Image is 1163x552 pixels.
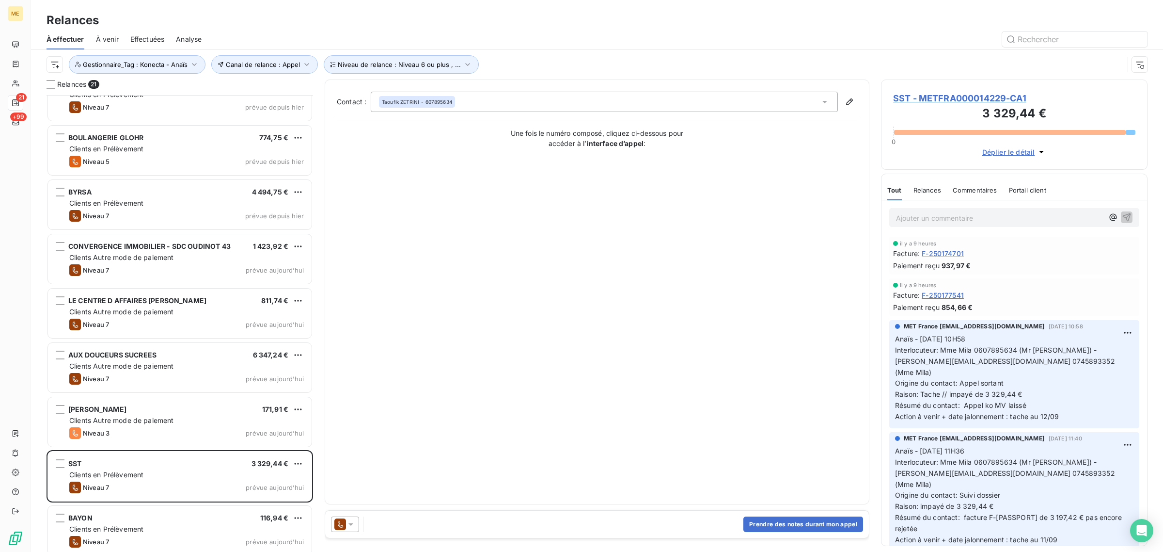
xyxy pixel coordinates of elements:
span: CONVERGENCE IMMOBILIER - SDC OUDINOT 43 [68,242,231,250]
span: Facture : [893,290,920,300]
span: 171,91 € [262,405,288,413]
div: Open Intercom Messenger [1130,519,1153,542]
button: Gestionnaire_Tag : Konecta - Anaïs [69,55,205,74]
span: Niveau 7 [83,484,109,491]
span: Clients Autre mode de paiement [69,416,174,424]
span: Portail client [1009,186,1046,194]
span: Niveau de relance : Niveau 6 ou plus , ... [338,61,461,68]
h3: 3 329,44 € [893,105,1135,124]
span: F-250174701 [922,248,964,259]
span: Anaïs - [DATE] 11H36 [895,447,964,455]
button: Déplier le détail [979,146,1050,158]
h3: Relances [47,12,99,29]
span: Clients en Prélèvement [69,471,143,479]
span: Paiement reçu [893,302,940,312]
label: Contact : [337,97,371,107]
span: prévue aujourd’hui [246,484,304,491]
span: Niveau 7 [83,212,109,220]
span: Déplier le détail [982,147,1035,157]
span: BOULANGERIE GLOHR [68,133,144,142]
span: MET France [EMAIL_ADDRESS][DOMAIN_NAME] [904,322,1045,331]
span: prévue aujourd’hui [246,375,304,383]
span: À effectuer [47,34,84,44]
span: 3 329,44 € [251,459,289,468]
span: Relances [913,186,941,194]
span: Clients Autre mode de paiement [69,362,174,370]
span: Commentaires [953,186,997,194]
span: Niveau 7 [83,103,109,111]
span: LE CENTRE D AFFAIRES [PERSON_NAME] [68,296,206,305]
span: Origine du contact: Suivi dossier [895,491,1000,499]
span: Niveau 7 [83,538,109,546]
span: SST - METFRA000014229-CA1 [893,92,1135,105]
span: Gestionnaire_Tag : Konecta - Anaïs [83,61,188,68]
span: prévue aujourd’hui [246,321,304,328]
span: Clients Autre mode de paiement [69,253,174,261]
span: Clients Autre mode de paiement [69,308,174,316]
button: Prendre des notes durant mon appel [743,517,863,532]
div: ME [8,6,23,21]
span: SST [68,459,81,468]
span: Relances [57,80,86,89]
span: Action à venir + date jalonnement : tache au 12/09 [895,412,1059,421]
span: [PERSON_NAME] [68,405,126,413]
button: Canal de relance : Appel [211,55,318,74]
span: 21 [88,80,99,89]
span: Niveau 3 [83,429,110,437]
p: Une fois le numéro composé, cliquez ci-dessous pour accéder à l’ : [500,128,694,148]
span: Anaïs - [DATE] 10H58 [895,335,965,343]
input: Rechercher [1002,32,1147,47]
span: Clients en Prélèvement [69,199,143,207]
span: Clients en Prélèvement [69,145,143,153]
strong: interface d’appel [587,139,644,147]
span: À venir [96,34,119,44]
span: +99 [10,113,27,121]
span: 937,97 € [942,260,971,271]
span: 854,66 € [942,302,973,312]
span: MET France [EMAIL_ADDRESS][DOMAIN_NAME] [904,434,1045,443]
span: Facture : [893,248,920,259]
button: Niveau de relance : Niveau 6 ou plus , ... [324,55,479,74]
span: il y a 9 heures [900,241,936,246]
span: [DATE] 11:40 [1049,436,1082,441]
span: Canal de relance : Appel [226,61,300,68]
span: Raison: impayé de 3 329,44 € [895,502,993,510]
span: Niveau 7 [83,266,109,274]
span: Taoufik ZETRINI [382,98,419,105]
span: 21 [16,93,27,102]
span: BYRSA [68,188,92,196]
span: Résumé du contact: facture F-[PASSPORT] de 3 197,42 € pas encore rejetée [895,513,1124,533]
span: Paiement reçu [893,260,940,271]
img: Logo LeanPay [8,531,23,546]
span: Niveau 7 [83,375,109,383]
span: Origine du contact: Appel sortant [895,379,1004,387]
span: il y a 9 heures [900,282,936,288]
span: [DATE] 10:58 [1049,324,1083,329]
span: Interlocuteur: Mme Mila 0607895634 (Mr [PERSON_NAME]) - [PERSON_NAME][EMAIL_ADDRESS][DOMAIN_NAME]... [895,458,1117,488]
span: 6 347,24 € [253,351,289,359]
span: AUX DOUCEURS SUCREES [68,351,157,359]
span: 1 423,92 € [253,242,289,250]
div: - 607895634 [382,98,452,105]
span: 0 [892,138,896,146]
span: 774,75 € [259,133,288,142]
span: prévue aujourd’hui [246,429,304,437]
span: Niveau 7 [83,321,109,328]
div: grid [47,95,313,552]
span: Clients en Prélèvement [69,525,143,533]
span: Tout [887,186,902,194]
span: Analyse [176,34,202,44]
span: Effectuées [130,34,165,44]
span: prévue depuis hier [245,212,304,220]
span: Résumé du contact: Appel ko MV laissé [895,401,1026,409]
span: prévue aujourd’hui [246,538,304,546]
span: BAYON [68,514,93,522]
span: Niveau 5 [83,158,110,165]
span: Action à venir + date jalonnement : tache au 11/09 [895,536,1058,544]
span: Raison: Tache // impayé de 3 329,44 € [895,390,1022,398]
span: prévue depuis hier [245,103,304,111]
span: prévue aujourd’hui [246,266,304,274]
span: Interlocuteur: Mme Mila 0607895634 (Mr [PERSON_NAME]) - [PERSON_NAME][EMAIL_ADDRESS][DOMAIN_NAME]... [895,346,1117,376]
span: prévue depuis hier [245,158,304,165]
span: F-250177541 [922,290,964,300]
